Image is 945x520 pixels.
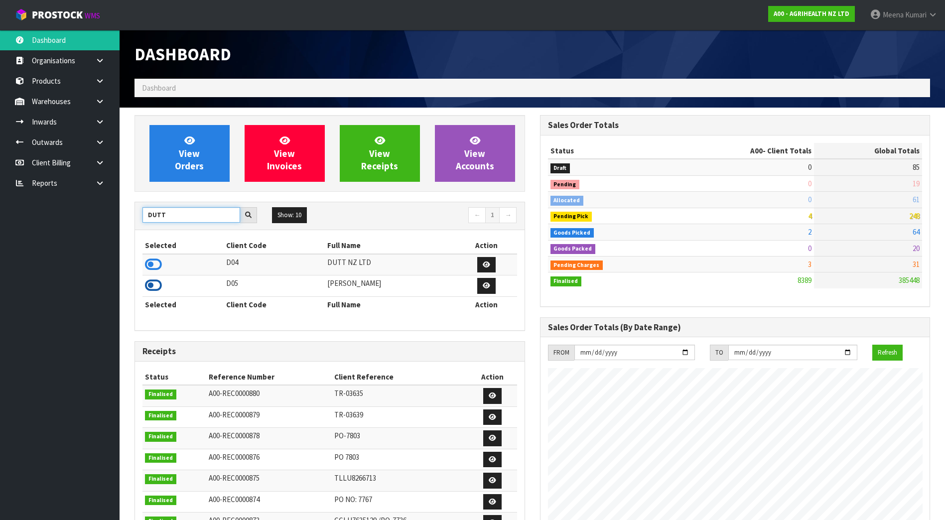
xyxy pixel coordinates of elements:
th: Client Code [224,238,325,254]
span: 64 [913,227,920,237]
span: Kumari [905,10,927,19]
a: A00 - AGRIHEALTH NZ LTD [768,6,855,22]
span: Pending Charges [550,260,603,270]
div: TO [710,345,728,361]
a: ViewOrders [149,125,230,182]
span: A00-REC0000874 [209,495,260,504]
span: 61 [913,195,920,204]
span: 3 [808,260,811,269]
span: Meena [883,10,904,19]
span: TR-03639 [334,410,363,419]
span: 2 [808,227,811,237]
img: cube-alt.png [15,8,27,21]
span: Goods Picked [550,228,594,238]
a: → [499,207,517,223]
th: Selected [142,296,224,312]
span: View Accounts [456,134,494,172]
span: Finalised [145,496,176,506]
a: ViewInvoices [245,125,325,182]
span: TLLU8266713 [334,473,376,483]
span: View Invoices [267,134,302,172]
span: ProStock [32,8,83,21]
span: Draft [550,163,570,173]
span: PO NO: 7767 [334,495,372,504]
th: Client Reference [332,369,468,385]
h3: Receipts [142,347,517,356]
span: 4 [808,211,811,221]
span: Finalised [145,390,176,399]
a: 1 [485,207,500,223]
span: 385448 [899,275,920,285]
h3: Sales Order Totals (By Date Range) [548,323,923,332]
span: A00-REC0000876 [209,452,260,462]
span: View Orders [175,134,204,172]
span: PO-7803 [334,431,360,440]
span: 0 [808,244,811,253]
div: FROM [548,345,574,361]
span: A00-REC0000878 [209,431,260,440]
th: Full Name [325,296,456,312]
span: Finalised [145,474,176,484]
h3: Sales Order Totals [548,121,923,130]
th: Global Totals [814,143,922,159]
small: WMS [85,11,100,20]
span: A00-REC0000880 [209,389,260,398]
span: 20 [913,244,920,253]
th: - Client Totals [672,143,814,159]
span: Goods Packed [550,244,596,254]
span: 0 [808,162,811,172]
span: Finalised [145,411,176,421]
span: 0 [808,179,811,188]
span: 248 [909,211,920,221]
span: Finalised [145,432,176,442]
span: 19 [913,179,920,188]
input: Search clients [142,207,240,223]
td: DUTT NZ LTD [325,254,456,275]
strong: A00 - AGRIHEALTH NZ LTD [774,9,849,18]
th: Action [456,296,517,312]
th: Full Name [325,238,456,254]
td: D05 [224,275,325,297]
span: 8389 [798,275,811,285]
a: ← [468,207,486,223]
span: PO 7803 [334,452,359,462]
span: Finalised [550,276,582,286]
th: Status [142,369,206,385]
th: Action [456,238,517,254]
span: Dashboard [142,83,176,93]
nav: Page navigation [337,207,517,225]
span: 85 [913,162,920,172]
th: Status [548,143,672,159]
td: D04 [224,254,325,275]
span: Allocated [550,196,584,206]
span: Pending [550,180,580,190]
td: [PERSON_NAME] [325,275,456,297]
th: Action [468,369,517,385]
a: ViewReceipts [340,125,420,182]
button: Show: 10 [272,207,307,223]
a: ViewAccounts [435,125,515,182]
span: A00 [750,146,763,155]
th: Client Code [224,296,325,312]
span: 0 [808,195,811,204]
span: 31 [913,260,920,269]
span: A00-REC0000875 [209,473,260,483]
th: Reference Number [206,369,331,385]
span: A00-REC0000879 [209,410,260,419]
button: Refresh [872,345,903,361]
span: Pending Pick [550,212,592,222]
span: Finalised [145,453,176,463]
span: View Receipts [361,134,398,172]
th: Selected [142,238,224,254]
span: TR-03635 [334,389,363,398]
span: Dashboard [135,43,231,65]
